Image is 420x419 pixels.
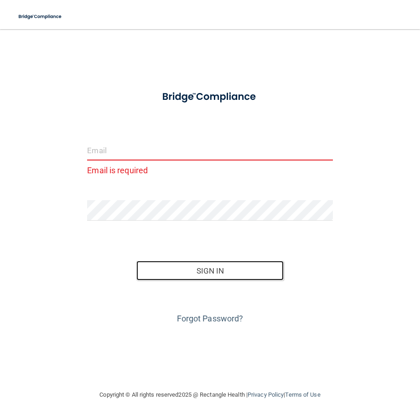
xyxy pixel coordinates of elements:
[248,391,284,398] a: Privacy Policy
[152,84,268,110] img: bridge_compliance_login_screen.278c3ca4.svg
[44,380,377,409] div: Copyright © All rights reserved 2025 @ Rectangle Health | |
[285,391,320,398] a: Terms of Use
[14,7,67,26] img: bridge_compliance_login_screen.278c3ca4.svg
[136,261,284,281] button: Sign In
[177,314,244,323] a: Forgot Password?
[87,140,332,160] input: Email
[87,163,332,178] p: Email is required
